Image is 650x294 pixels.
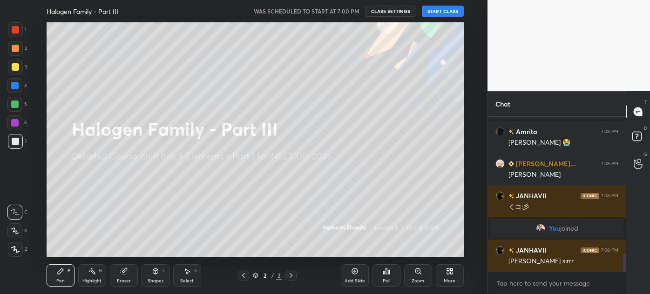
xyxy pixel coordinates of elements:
[514,127,537,136] h6: Amrita
[601,161,618,167] div: 7:08 PM
[495,191,505,200] img: 452fc44cba284d049134302f2e4616f0.jpg
[514,245,546,255] h6: JANHAVII
[7,205,27,220] div: C
[508,194,514,199] img: no-rating-badge.077c3623.svg
[560,225,578,232] span: joined
[254,7,359,15] h5: WAS SCHEDULED TO START AT 7:00 PM
[508,138,618,147] div: [PERSON_NAME] 😭
[581,193,599,199] img: iconic-dark.1390631f.png
[643,151,647,158] p: G
[68,268,70,273] div: P
[508,129,514,134] img: no-rating-badge.077c3623.svg
[56,279,65,283] div: Pen
[162,268,165,273] div: L
[8,60,27,74] div: 3
[365,6,416,17] button: CLASS SETTINGS
[488,117,626,272] div: grid
[508,161,514,167] img: Learner_Badge_beginner_1_8b307cf2a0.svg
[8,134,27,149] div: 7
[601,247,618,253] div: 7:08 PM
[180,279,194,283] div: Select
[7,223,27,238] div: X
[644,99,647,106] p: T
[508,170,618,180] div: [PERSON_NAME]
[7,115,27,130] div: 6
[514,191,546,200] h6: JANHAVII
[8,22,27,37] div: 1
[194,268,197,273] div: S
[488,92,518,116] p: Chat
[117,279,131,283] div: Eraser
[82,279,102,283] div: Highlight
[47,7,118,16] h4: Halogen Family - Part III
[383,279,390,283] div: Poll
[581,247,599,253] img: iconic-dark.1390631f.png
[148,279,163,283] div: Shapes
[644,125,647,132] p: D
[7,78,27,93] div: 4
[508,202,618,212] div: く⁠コ⁠:⁠彡
[276,271,282,280] div: 2
[495,246,505,255] img: 452fc44cba284d049134302f2e4616f0.jpg
[508,257,618,266] div: [PERSON_NAME] sirrr
[495,159,505,168] img: dcb7b449ed2a44bf9e205dc86615ef42.jpg
[8,41,27,56] div: 2
[99,268,102,273] div: H
[8,242,27,257] div: Z
[412,279,424,283] div: Zoom
[601,193,618,199] div: 7:08 PM
[260,273,270,278] div: 2
[514,159,576,168] h6: [PERSON_NAME]...
[345,279,365,283] div: Add Slide
[495,127,505,136] img: 2cb808eab4f547b4b23004237b8fd6b2.jpg
[549,225,560,232] span: You
[422,6,464,17] button: START CLASS
[444,279,455,283] div: More
[536,224,545,233] img: ce53e74c5a994ea2a66bb07317215bd2.jpg
[601,129,618,134] div: 7:08 PM
[271,273,274,278] div: /
[508,248,514,253] img: no-rating-badge.077c3623.svg
[7,97,27,112] div: 5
